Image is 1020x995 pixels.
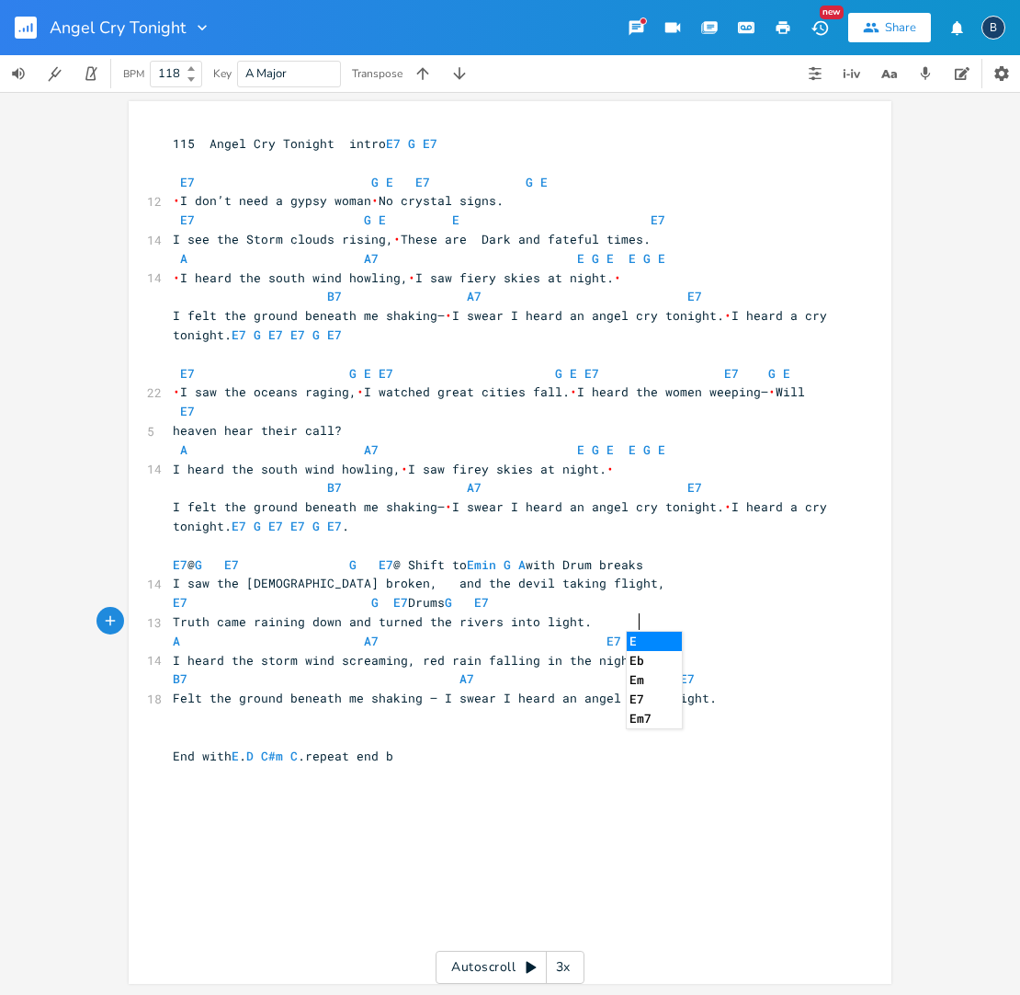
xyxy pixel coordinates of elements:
button: New [801,11,838,44]
span: E [577,250,584,267]
span: E7 [606,633,621,649]
div: New [820,6,844,19]
span: Felt the ground beneath me shaking — I swear I heard an angel cry tonight. [173,690,717,706]
span: \u2028 [570,383,577,400]
div: BPM [123,69,144,79]
span: Truth came raining down and turned the rivers into light. [173,613,592,630]
span: \u2028 [173,383,180,400]
span: \u2028 [371,192,379,209]
span: \u2028 [401,461,408,477]
span: E7 [268,326,283,343]
span: I felt the ground beneath me shaking— I swear I heard an angel cry tonight. I heard a cry tonight. . [173,498,834,534]
span: E [364,365,371,382]
span: B7 [327,288,342,304]
span: E7 [180,365,195,382]
span: G [364,212,371,228]
span: E [232,748,239,764]
div: Share [885,19,916,36]
span: E7 [379,365,393,382]
span: C [290,748,298,764]
span: E [606,250,614,267]
span: \u2028 [357,383,364,400]
span: I saw the [DEMOGRAPHIC_DATA] broken, and the devil taking flight, [173,575,665,591]
span: I see the Storm clouds rising, These are Dark and fateful times. [173,231,651,247]
span: \u2028 [724,307,731,324]
span: E7 [290,518,305,534]
span: heaven hear their call? [173,422,342,439]
span: G [371,594,379,611]
span: E [379,212,386,228]
div: Transpose [352,68,402,79]
div: Autoscroll [436,951,584,984]
span: I heard the south wind howling, I saw firey skies at night. [173,461,614,477]
span: G [555,365,562,382]
span: G [643,250,651,267]
span: G [592,441,599,458]
span: E7 [386,135,401,152]
span: E7 [268,518,283,534]
span: G [526,174,533,190]
span: G [371,174,379,190]
div: Key [213,68,232,79]
span: \u2028 [408,269,415,286]
span: E7 [687,288,702,304]
span: E7 [224,556,239,573]
span: A7 [364,633,379,649]
span: E7 [327,326,342,343]
span: \u2028 [173,192,180,209]
span: E7 [180,212,195,228]
li: E [627,632,682,651]
span: \u2028 [173,269,180,286]
span: G [592,250,599,267]
span: I heard the south wind howling, I saw fiery skies at night. [173,269,621,286]
span: E7 [232,518,246,534]
span: \u2028 [768,383,776,400]
span: E [783,365,790,382]
span: E7 [180,174,195,190]
span: End with . .repeat end b [173,748,393,764]
span: E [452,212,459,228]
div: 3x [547,951,580,984]
span: G [312,326,320,343]
span: \u2028 [614,269,621,286]
span: E7 [232,326,246,343]
span: G [312,518,320,534]
span: E7 [680,670,695,687]
span: \u2028 [606,461,614,477]
span: Emin [467,556,496,573]
div: boywells [981,16,1005,40]
span: Drums [173,594,504,611]
span: G [768,365,776,382]
span: B7 [327,479,342,496]
button: Share [848,13,931,42]
span: E7 [290,326,305,343]
span: E7 [415,174,430,190]
span: A [518,556,526,573]
span: \u2028 [445,307,452,324]
span: E [577,441,584,458]
span: G [408,135,415,152]
span: G [254,326,261,343]
span: G [349,365,357,382]
span: Angel Cry Tonight [50,19,186,36]
span: @ @ Shift to with Drum breaks [173,556,643,573]
span: I felt the ground beneath me shaking— I swear I heard an angel cry tonight. I heard a cry tonight. [173,307,834,343]
span: \u2028 [445,498,452,515]
span: A7 [459,670,474,687]
span: E [658,441,665,458]
span: E7 [327,518,342,534]
span: \u2028 [393,231,401,247]
span: I saw the oceans raging, I watched great cities fall. I heard the women weeping— Will [173,383,805,400]
span: E [540,174,548,190]
span: E [658,250,665,267]
span: E [386,174,393,190]
span: A [180,250,187,267]
span: 115 Angel Cry Tonight intro [173,135,437,152]
li: E7 [627,690,682,709]
span: A Major [245,65,287,82]
span: E7 [474,594,489,611]
span: G [445,594,452,611]
span: A7 [467,288,482,304]
span: E7 [379,556,393,573]
span: G [349,556,357,573]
